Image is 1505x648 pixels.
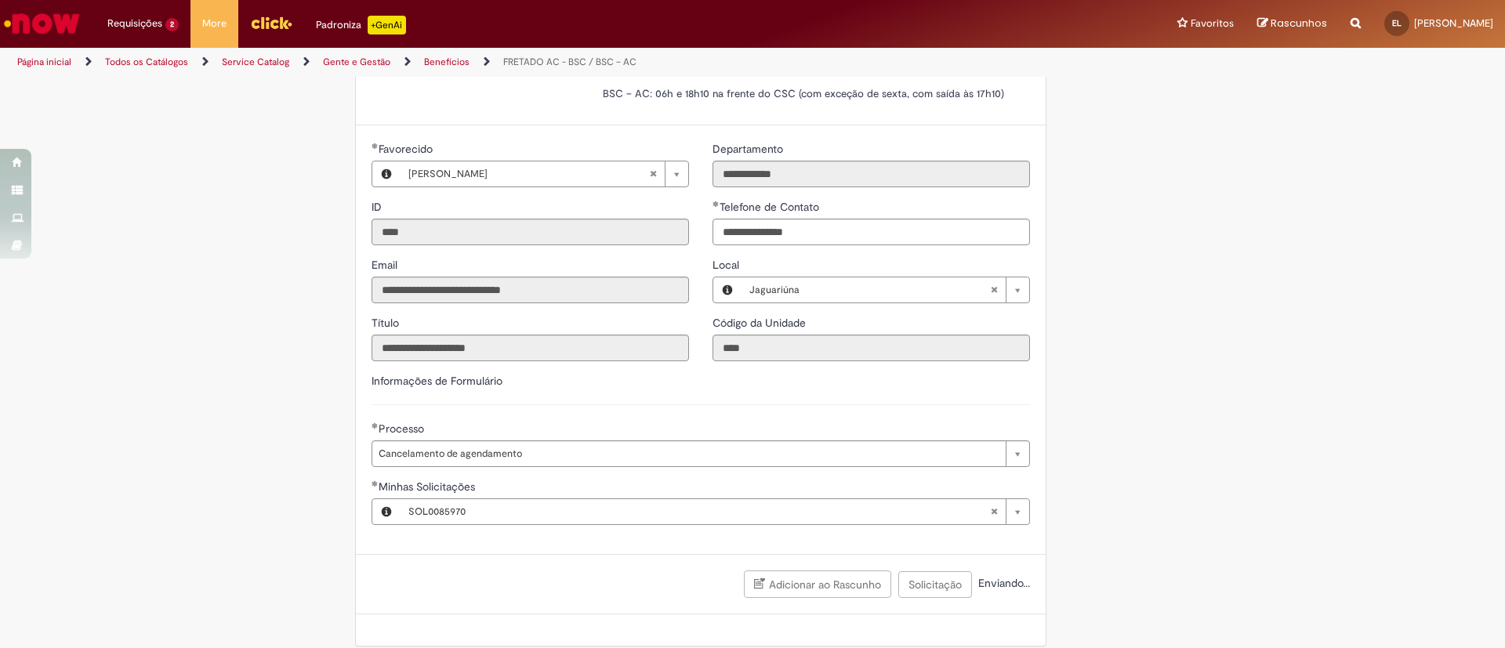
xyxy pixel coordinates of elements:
[641,161,665,186] abbr: Limpar campo Favorecido
[372,499,401,524] button: Minhas Solicitações, Visualizar este registro SOL0085970
[372,277,689,303] input: Email
[401,161,688,186] a: [PERSON_NAME]Limpar campo Favorecido
[372,258,401,272] span: Somente leitura - Email
[372,480,379,487] span: Obrigatório Preenchido
[982,277,1006,302] abbr: Limpar campo Local
[372,161,401,186] button: Favorecido, Visualizar este registro Emanuella Ribeiro Luz
[372,422,379,429] span: Obrigatório Preenchido
[401,499,1029,524] a: Limpar campo Minhas Solicitações
[713,335,1030,361] input: Código da Unidade
[982,499,1006,524] abbr: Limpar campo Minhas Solicitações
[202,16,227,31] span: More
[250,11,292,34] img: click_logo_yellow_360x200.png
[12,48,992,77] ul: Trilhas de página
[316,16,406,34] div: Padroniza
[713,258,742,272] span: Local
[603,87,1004,100] span: BSC – AC: 06h e 18h10 na frente do CSC (com exceção de sexta, com saída às 17h10)
[379,480,478,494] span: Minhas Solicitações
[720,200,822,214] span: Telefone de Contato
[165,18,179,31] span: 2
[368,16,406,34] p: +GenAi
[408,499,990,524] span: SOL0085970
[2,8,82,39] img: ServiceNow
[107,16,162,31] span: Requisições
[713,277,742,302] button: Local, Visualizar este registro Jaguariúna
[603,48,970,77] span: AC – BSC: 07h e 17h35 na [GEOGRAPHIC_DATA][PERSON_NAME], ao lado do condomínio.
[323,56,390,68] a: Gente e Gestão
[379,441,998,466] span: Cancelamento de agendamento
[503,56,636,68] a: FRETADO AC - BSC / BSC – AC
[372,257,401,273] label: Somente leitura - Email
[713,141,786,157] label: Somente leitura - Departamento
[713,315,809,331] label: Somente leitura - Código da Unidade
[1191,16,1234,31] span: Favoritos
[222,56,289,68] a: Service Catalog
[372,200,385,214] span: Somente leitura - ID
[742,277,1029,302] a: JaguariúnaLimpar campo Local
[379,422,427,436] span: Processo
[1271,16,1327,31] span: Rascunhos
[713,161,1030,187] input: Departamento
[372,316,402,330] span: Somente leitura - Título
[372,315,402,331] label: Somente leitura - Título
[372,143,379,149] span: Obrigatório Preenchido
[17,56,71,68] a: Página inicial
[408,161,649,186] span: [PERSON_NAME]
[1392,18,1402,28] span: EL
[372,374,502,388] label: Informações de Formulário
[1414,16,1493,30] span: [PERSON_NAME]
[713,201,720,207] span: Obrigatório Preenchido
[975,576,1030,590] span: Enviando...
[424,56,470,68] a: Benefícios
[1257,16,1327,31] a: Rascunhos
[372,199,385,215] label: Somente leitura - ID
[713,219,1030,245] input: Telefone de Contato
[372,335,689,361] input: Título
[372,219,689,245] input: ID
[713,316,809,330] span: Somente leitura - Código da Unidade
[713,142,786,156] span: Somente leitura - Departamento
[749,277,990,302] span: Jaguariúna
[105,56,188,68] a: Todos os Catálogos
[379,142,436,156] span: Necessários - Favorecido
